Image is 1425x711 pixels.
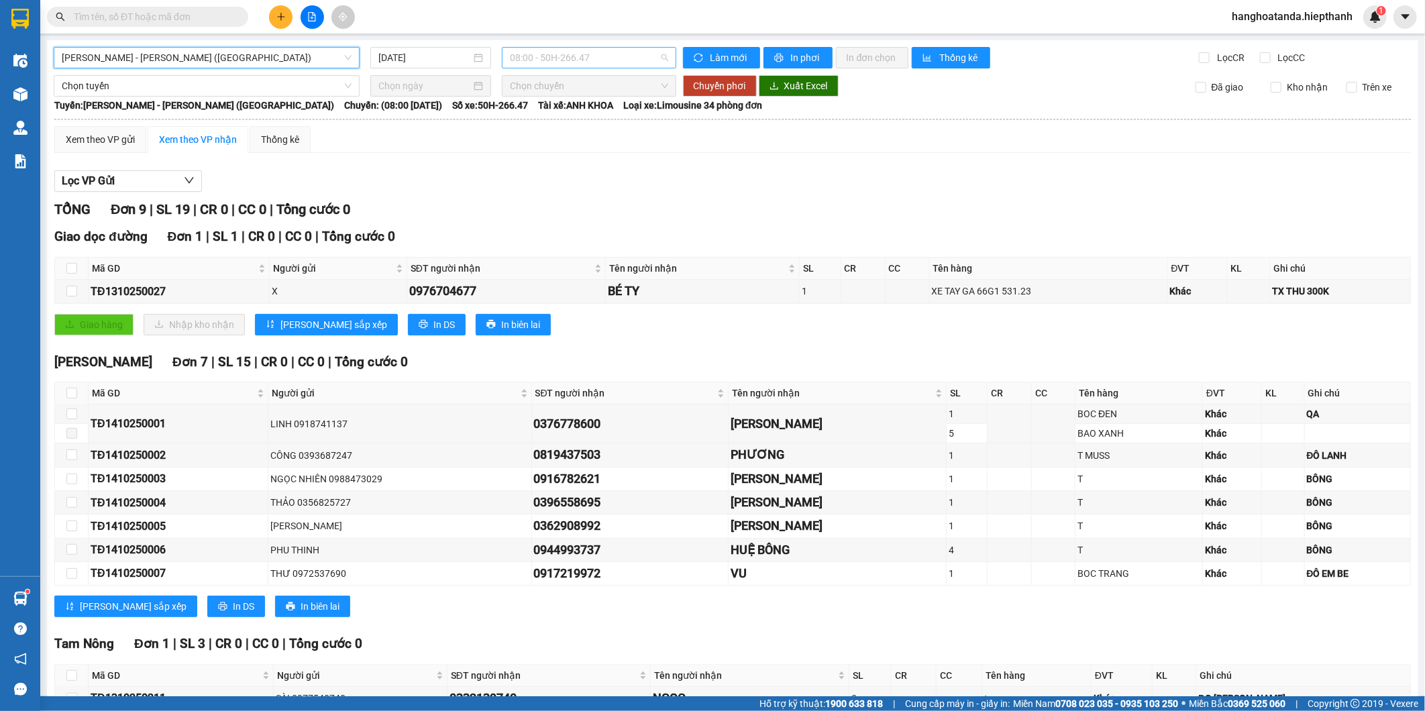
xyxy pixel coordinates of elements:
[1077,566,1200,581] div: BOC TRANG
[270,566,529,581] div: THƯ 0972537690
[802,284,838,298] div: 1
[825,698,883,709] strong: 1900 633 818
[62,76,352,96] span: Chọn tuyến
[1205,543,1259,557] div: Khác
[275,596,350,617] button: printerIn biên lai
[328,354,331,370] span: |
[218,602,227,612] span: printer
[1281,80,1333,95] span: Kho nhận
[1307,518,1408,533] div: BÔNG
[315,229,319,244] span: |
[535,386,715,400] span: SĐT người nhận
[409,282,603,300] div: 0976704677
[89,443,268,467] td: TĐ1410250002
[729,514,947,538] td: NGUYỄN XUÂN MY
[1077,406,1200,421] div: BOC ĐEN
[949,543,985,557] div: 4
[168,229,203,244] span: Đơn 1
[1206,80,1249,95] span: Đã giao
[159,132,237,147] div: Xem theo VP nhận
[62,172,115,189] span: Lọc VP Gửi
[286,602,295,612] span: printer
[56,12,65,21] span: search
[1153,665,1196,687] th: KL
[92,386,254,400] span: Mã GD
[92,261,256,276] span: Mã GD
[784,78,828,93] span: Xuất Excel
[91,518,266,535] div: TĐ1410250005
[246,636,249,651] span: |
[534,564,727,583] div: 0917219972
[218,354,251,370] span: SL 15
[207,596,265,617] button: printerIn DS
[280,317,387,332] span: [PERSON_NAME] sắp xếp
[206,229,209,244] span: |
[1305,382,1411,404] th: Ghi chú
[242,229,245,244] span: |
[1198,691,1408,706] div: ĐO [PERSON_NAME]
[54,201,91,217] span: TỔNG
[289,636,362,651] span: Tổng cước 0
[532,491,729,514] td: 0396558695
[91,690,271,706] div: TĐ1310250211
[905,696,1010,711] span: Cung cấp máy in - giấy in:
[282,636,286,651] span: |
[729,468,947,491] td: ĐỨC NGUYỄN
[54,100,334,111] b: Tuyến: [PERSON_NAME] - [PERSON_NAME] ([GEOGRAPHIC_DATA])
[301,5,324,29] button: file-add
[451,668,637,683] span: SĐT người nhận
[1055,698,1178,709] strong: 0708 023 035 - 0935 103 250
[447,687,651,710] td: 0332139740
[1205,426,1259,441] div: Khác
[14,653,27,665] span: notification
[759,696,883,711] span: Hỗ trợ kỹ thuật:
[111,201,146,217] span: Đơn 9
[912,47,990,68] button: bar-chartThống kê
[949,448,985,463] div: 1
[270,495,529,510] div: THẢO 0356825727
[213,229,238,244] span: SL 1
[1351,699,1360,708] span: copyright
[841,258,886,280] th: CR
[91,541,266,558] div: TĐ1410250006
[1181,701,1185,706] span: ⚪️
[534,541,727,559] div: 0944993737
[1228,258,1271,280] th: KL
[1221,8,1363,25] span: hanghoatanda.hiepthanh
[54,596,197,617] button: sort-ascending[PERSON_NAME] sắp xếp
[276,691,445,706] div: SÀI 0977540740
[89,514,268,538] td: TĐ1410250005
[89,468,268,491] td: TĐ1410250003
[1077,448,1200,463] div: T MUSS
[276,12,286,21] span: plus
[731,564,944,583] div: VU
[984,691,1089,706] div: t
[322,229,395,244] span: Tổng cước 0
[1357,80,1397,95] span: Trên xe
[1307,448,1408,463] div: ĐÔ LANH
[947,382,988,404] th: SL
[150,201,153,217] span: |
[270,472,529,486] div: NGỌC NHIÊN 0988473029
[270,518,529,533] div: [PERSON_NAME]
[89,280,270,303] td: TĐ1310250027
[54,636,114,651] span: Tam Nông
[252,636,279,651] span: CC 0
[510,76,668,96] span: Chọn chuyến
[378,78,472,93] input: Chọn ngày
[893,696,895,711] span: |
[1307,543,1408,557] div: BÔNG
[949,566,985,581] div: 1
[1205,448,1259,463] div: Khác
[1307,472,1408,486] div: BÔNG
[1077,495,1200,510] div: T
[261,132,299,147] div: Thống kê
[1205,518,1259,533] div: Khác
[937,665,982,687] th: CC
[134,636,170,651] span: Đơn 1
[651,687,849,710] td: NGỌC
[65,602,74,612] span: sort-ascending
[732,386,933,400] span: Tên người nhận
[501,317,540,332] span: In biên lai
[80,599,187,614] span: [PERSON_NAME] sắp xếp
